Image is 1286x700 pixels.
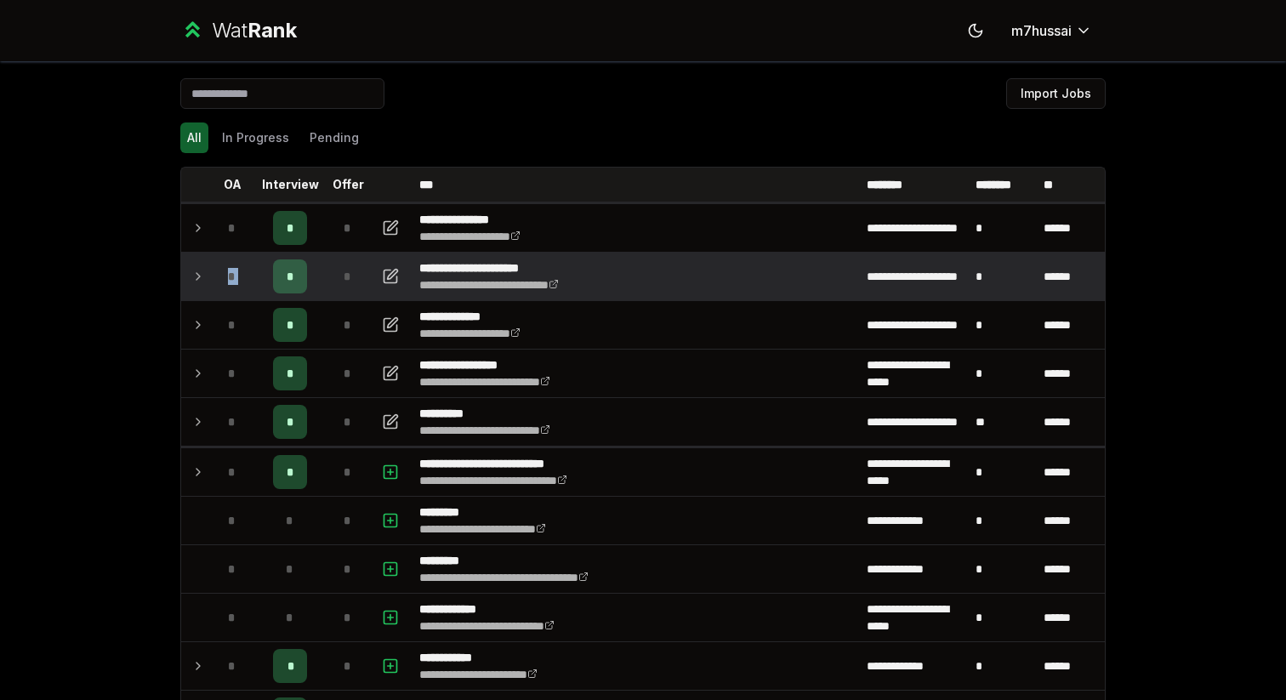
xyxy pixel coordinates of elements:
[998,15,1106,46] button: m7hussai
[180,17,297,44] a: WatRank
[212,17,297,44] div: Wat
[1011,20,1072,41] span: m7hussai
[224,176,242,193] p: OA
[303,122,366,153] button: Pending
[248,18,297,43] span: Rank
[215,122,296,153] button: In Progress
[333,176,364,193] p: Offer
[1006,78,1106,109] button: Import Jobs
[262,176,319,193] p: Interview
[180,122,208,153] button: All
